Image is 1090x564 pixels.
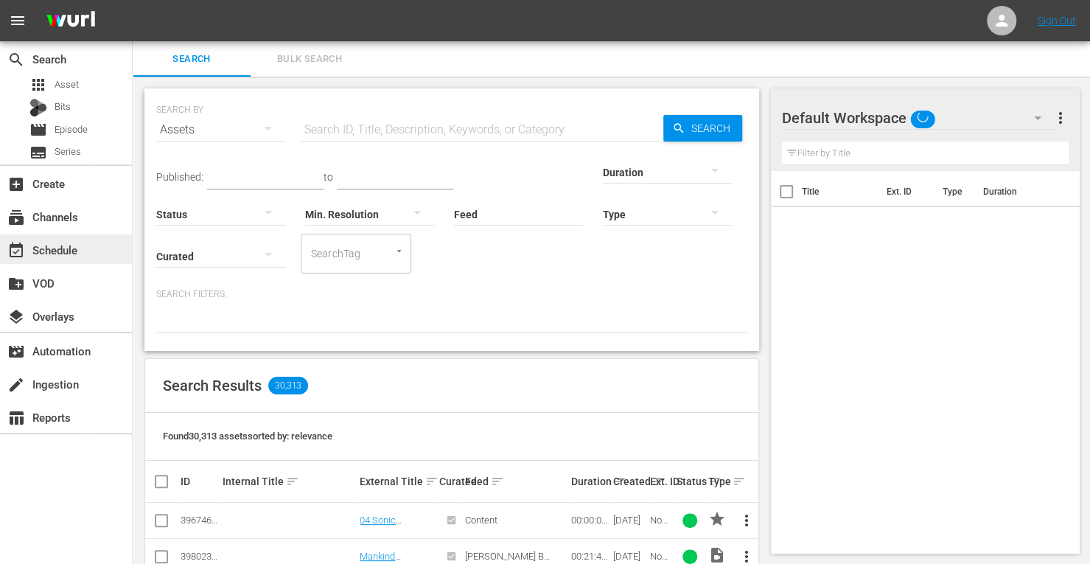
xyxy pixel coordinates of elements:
div: Duration [570,473,608,490]
a: Sign Out [1038,15,1076,27]
span: VOD [7,275,25,293]
span: Ingestion [7,376,25,394]
div: Internal Title [223,473,355,490]
div: 00:21:41.133 [570,551,608,562]
th: Type [933,171,974,212]
span: Search [685,115,742,142]
button: Open [392,244,406,258]
span: to [324,171,333,183]
button: more_vert [1051,100,1069,136]
span: sort [491,475,504,488]
span: Content [465,515,497,526]
span: menu [9,12,27,29]
div: Ext. ID [650,476,672,487]
span: Episode [29,121,47,139]
a: 04 Sonic Branding Open [360,515,421,537]
div: Type [708,473,724,490]
span: Automation [7,343,25,361]
span: Schedule [7,242,25,260]
p: Search Filters: [156,288,747,301]
div: [DATE] [613,515,646,526]
div: [DATE] [613,551,646,562]
span: Series [29,144,47,161]
span: Published: [156,171,203,183]
div: External Title [360,473,434,490]
div: Bits [29,99,47,116]
div: Default Workspace [782,97,1056,139]
div: None [650,515,672,526]
div: ID [181,476,218,487]
span: Search [7,51,25,69]
div: Feed [465,473,566,490]
span: sort [425,475,439,488]
span: PROMO [708,510,725,528]
div: 00:00:05.034 [570,515,608,526]
span: Reports [7,409,25,427]
span: more_vert [738,512,755,529]
span: Episode [55,122,88,137]
span: Create [7,175,25,193]
th: Ext. ID [878,171,933,212]
span: Bits [55,100,71,114]
div: None [650,551,672,562]
span: Channels [7,209,25,226]
span: Found 30,313 assets sorted by: relevance [163,431,332,442]
span: 30,313 [268,377,308,394]
span: Search [142,51,242,68]
div: Created [613,473,646,490]
span: Search Results [163,377,262,394]
div: Curated [439,476,461,487]
span: Asset [55,77,79,92]
img: ans4CAIJ8jUAAAAAAAAAAAAAAAAAAAAAAAAgQb4GAAAAAAAAAAAAAAAAAAAAAAAAJMjXAAAAAAAAAAAAAAAAAAAAAAAAgAT5G... [35,4,106,38]
div: Assets [156,109,286,150]
div: 39802319 [181,551,218,562]
span: sort [286,475,299,488]
span: Series [55,145,81,159]
th: Title [802,171,878,212]
span: Video [708,546,725,564]
span: Bulk Search [259,51,360,68]
button: more_vert [729,503,764,538]
th: Duration [974,171,1062,212]
div: 39674643 [181,515,218,526]
button: Search [663,115,742,142]
span: Asset [29,76,47,94]
div: Status [676,473,703,490]
span: more_vert [1051,109,1069,127]
span: Overlays [7,308,25,326]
